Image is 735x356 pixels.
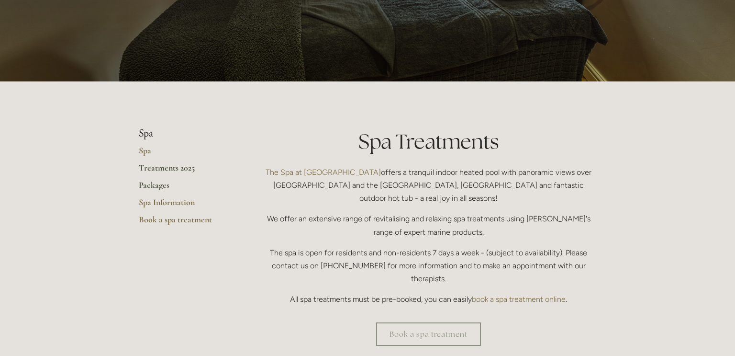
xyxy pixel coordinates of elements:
[261,127,596,156] h1: Spa Treatments
[266,168,381,177] a: The Spa at [GEOGRAPHIC_DATA]
[139,197,230,214] a: Spa Information
[261,246,596,286] p: The spa is open for residents and non-residents 7 days a week - (subject to availability). Please...
[139,127,230,140] li: Spa
[139,180,230,197] a: Packages
[139,145,230,162] a: Spa
[376,322,481,346] a: Book a spa treatment
[261,293,596,306] p: All spa treatments must be pre-booked, you can easily .
[261,212,596,238] p: We offer an extensive range of revitalising and relaxing spa treatments using [PERSON_NAME]'s ran...
[472,295,566,304] a: book a spa treatment online
[261,166,596,205] p: offers a tranquil indoor heated pool with panoramic views over [GEOGRAPHIC_DATA] and the [GEOGRAP...
[139,162,230,180] a: Treatments 2025
[139,214,230,231] a: Book a spa treatment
